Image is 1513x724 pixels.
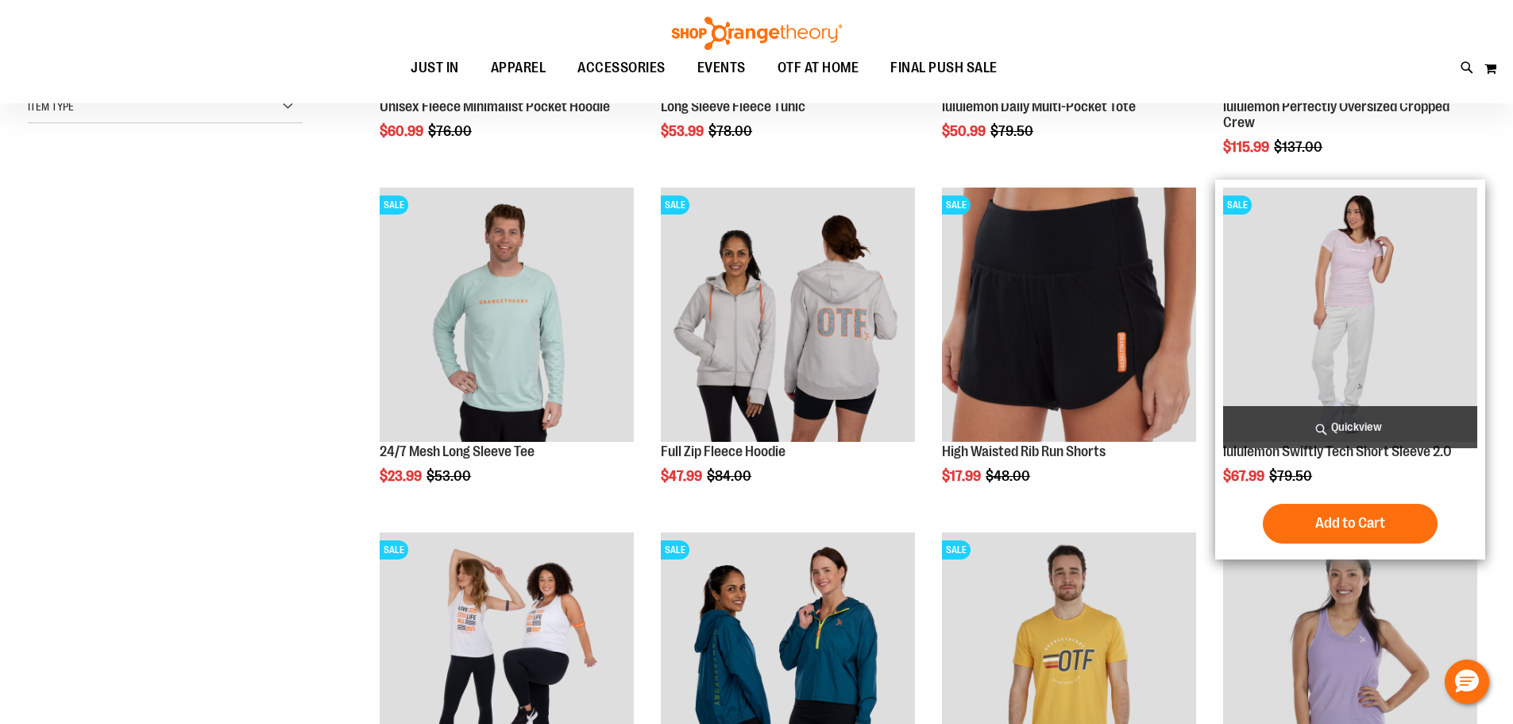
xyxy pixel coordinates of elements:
[1223,188,1477,442] img: lululemon Swiftly Tech Short Sleeve 2.0
[778,50,859,86] span: OTF AT HOME
[1223,468,1267,484] span: $67.99
[491,50,546,86] span: APPAREL
[1223,443,1452,459] a: lululemon Swiftly Tech Short Sleeve 2.0
[942,123,988,139] span: $50.99
[681,50,762,87] a: EVENTS
[1223,406,1477,448] a: Quickview
[577,50,666,86] span: ACCESSORIES
[1223,99,1449,130] a: lululemon Perfectly Oversized Cropped Crew
[990,123,1036,139] span: $79.50
[661,443,785,459] a: Full Zip Fleece Hoodie
[1223,196,1252,215] span: SALE
[934,180,1204,525] div: product
[986,468,1032,484] span: $48.00
[670,17,844,50] img: Shop Orangetheory
[762,50,875,87] a: OTF AT HOME
[661,540,689,559] span: SALE
[380,443,535,459] a: 24/7 Mesh Long Sleeve Tee
[380,196,408,215] span: SALE
[1263,504,1438,544] button: Add to Cart
[942,468,983,484] span: $17.99
[661,196,689,215] span: SALE
[380,468,424,484] span: $23.99
[661,468,704,484] span: $47.99
[874,50,1013,86] a: FINAL PUSH SALE
[372,180,642,525] div: product
[942,443,1106,459] a: High Waisted Rib Run Shorts
[475,50,562,87] a: APPAREL
[411,50,459,86] span: JUST IN
[428,123,474,139] span: $76.00
[708,123,755,139] span: $78.00
[661,123,706,139] span: $53.99
[942,99,1136,114] a: lululemon Daily Multi-Pocket Tote
[1223,139,1272,155] span: $115.99
[942,188,1196,442] img: High Waisted Rib Run Shorts
[653,180,923,525] div: product
[28,100,74,113] span: Item Type
[707,468,754,484] span: $84.00
[942,196,971,215] span: SALE
[426,468,473,484] span: $53.00
[562,50,681,87] a: ACCESSORIES
[942,540,971,559] span: SALE
[380,123,426,139] span: $60.99
[661,188,915,444] a: Main Image of 1457091SALE
[1315,514,1385,532] span: Add to Cart
[380,188,634,444] a: Main Image of 1457095SALE
[1445,660,1489,704] button: Hello, have a question? Let’s chat.
[697,50,746,86] span: EVENTS
[661,188,915,442] img: Main Image of 1457091
[661,99,805,114] a: Long Sleeve Fleece Tunic
[1215,180,1485,559] div: product
[395,50,475,87] a: JUST IN
[380,99,610,114] a: Unisex Fleece Minimalist Pocket Hoodie
[380,540,408,559] span: SALE
[890,50,998,86] span: FINAL PUSH SALE
[1274,139,1325,155] span: $137.00
[1223,188,1477,444] a: lululemon Swiftly Tech Short Sleeve 2.0SALE
[942,188,1196,444] a: High Waisted Rib Run ShortsSALE
[380,188,634,442] img: Main Image of 1457095
[1269,468,1314,484] span: $79.50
